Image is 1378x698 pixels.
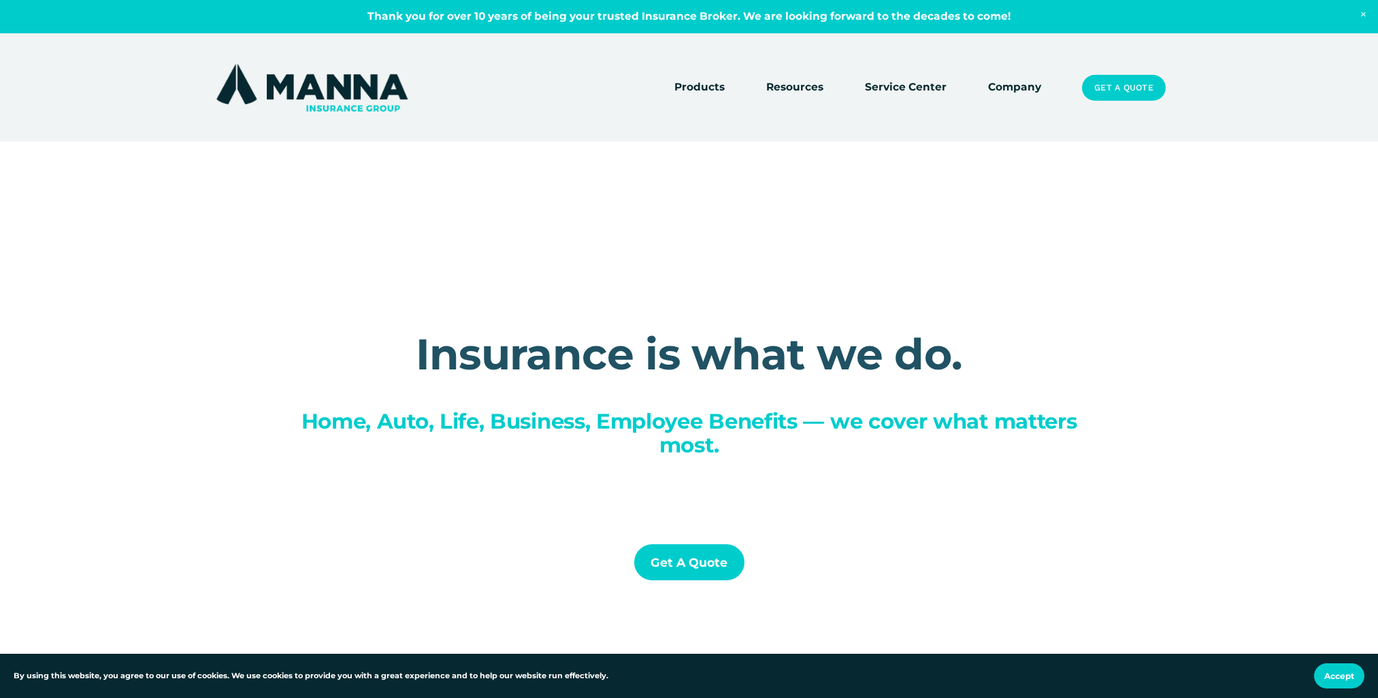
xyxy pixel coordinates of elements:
a: folder dropdown [674,78,725,97]
strong: Insurance is what we do. [416,328,963,380]
p: By using this website, you agree to our use of cookies. We use cookies to provide you with a grea... [14,670,608,682]
a: Company [988,78,1041,97]
img: Manna Insurance Group [213,61,411,114]
a: Service Center [865,78,947,97]
span: Accept [1324,671,1354,681]
a: Get a Quote [634,544,744,580]
span: Products [674,79,725,96]
a: Get a Quote [1082,75,1165,101]
span: Home, Auto, Life, Business, Employee Benefits — we cover what matters most. [301,408,1083,458]
a: folder dropdown [766,78,823,97]
button: Accept [1314,663,1364,688]
span: Resources [766,79,823,96]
